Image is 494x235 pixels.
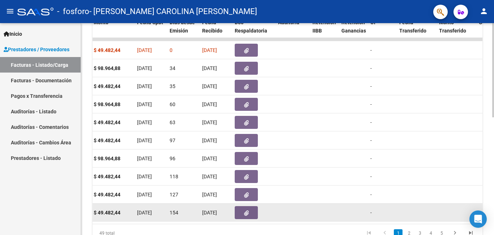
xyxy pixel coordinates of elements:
datatable-header-cell: Fecha Recibido [199,15,232,47]
span: [DATE] [202,119,217,125]
strong: $ 98.964,88 [94,156,120,161]
span: - [370,101,372,107]
span: - [370,192,372,197]
strong: $ 49.482,44 [94,83,120,89]
span: Retención Ganancias [341,19,366,34]
span: 35 [170,83,175,89]
span: 127 [170,192,178,197]
span: [DATE] [137,156,152,161]
span: [DATE] [137,192,152,197]
span: 96 [170,156,175,161]
span: - [370,65,372,71]
span: [DATE] [202,101,217,107]
strong: $ 49.482,44 [94,47,120,53]
span: 154 [170,210,178,216]
span: 34 [170,65,175,71]
span: - [370,174,372,179]
strong: $ 49.482,44 [94,119,120,125]
span: - [370,156,372,161]
span: [DATE] [202,47,217,53]
span: [DATE] [202,156,217,161]
datatable-header-cell: Auditoria [275,15,310,47]
span: Doc Respaldatoria [235,19,267,34]
span: [DATE] [137,83,152,89]
datatable-header-cell: Días desde Emisión [167,15,199,47]
span: - [370,138,372,143]
span: [DATE] [137,47,152,53]
strong: $ 49.482,44 [94,192,120,197]
span: [DATE] [137,174,152,179]
span: Monto Transferido [439,19,466,34]
strong: $ 98.964,88 [94,101,120,107]
mat-icon: menu [6,7,14,16]
span: 63 [170,119,175,125]
span: [DATE] [202,192,217,197]
span: - [370,210,372,216]
span: [DATE] [137,101,152,107]
datatable-header-cell: Retencion IIBB [310,15,338,47]
span: 97 [170,138,175,143]
span: [DATE] [137,119,152,125]
span: [DATE] [202,174,217,179]
span: Fecha Recibido [202,19,222,34]
span: Días desde Emisión [170,19,195,34]
span: Fecha Transferido [399,19,426,34]
datatable-header-cell: Fecha Cpbt [134,15,167,47]
span: Prestadores / Proveedores [4,45,69,53]
datatable-header-cell: Monto [91,15,134,47]
span: [DATE] [202,138,217,143]
span: - [370,47,372,53]
strong: $ 49.482,44 [94,174,120,179]
span: Retencion IIBB [312,19,336,34]
span: - [370,83,372,89]
span: [DATE] [202,210,217,216]
span: [DATE] [202,83,217,89]
span: - fosforo [57,4,89,19]
span: [DATE] [137,138,152,143]
span: [DATE] [137,210,152,216]
span: 0 [170,47,173,53]
datatable-header-cell: Monto Transferido [436,15,476,47]
datatable-header-cell: Fecha Transferido [396,15,436,47]
span: [DATE] [202,65,217,71]
span: [DATE] [137,65,152,71]
span: - [PERSON_NAME] CAROLINA [PERSON_NAME] [89,4,257,19]
span: 118 [170,174,178,179]
datatable-header-cell: OP [367,15,396,47]
strong: $ 98.964,88 [94,65,120,71]
strong: $ 49.482,44 [94,138,120,143]
mat-icon: person [480,7,488,16]
datatable-header-cell: Retención Ganancias [338,15,367,47]
strong: $ 49.482,44 [94,210,120,216]
span: 60 [170,101,175,107]
span: - [370,119,372,125]
datatable-header-cell: Doc Respaldatoria [232,15,275,47]
span: Inicio [4,30,22,38]
div: Open Intercom Messenger [469,210,487,228]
